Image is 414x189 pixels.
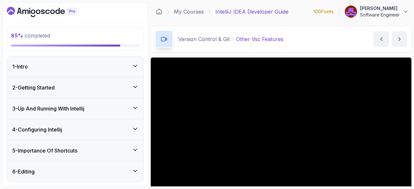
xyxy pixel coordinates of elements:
[7,7,92,17] a: Dashboard
[360,5,400,12] p: [PERSON_NAME]
[374,31,389,47] button: previous content
[12,84,55,91] h3: 2 - Getting Started
[12,126,62,133] h3: 4 - Configuring Intellij
[12,105,84,112] h3: 3 - Up And Running With Intellij
[12,168,35,175] h3: 6 - Editing
[11,32,23,39] span: 85 %
[178,35,230,43] p: Version Control & Git
[12,63,28,70] h3: 1 - Intro
[7,77,144,98] button: 2-Getting Started
[11,32,50,39] span: completed
[345,5,357,18] img: user profile image
[360,12,400,18] p: Software Engineer
[156,8,162,15] a: Dashboard
[344,5,409,18] button: user profile image[PERSON_NAME]Software Engineer
[7,119,144,140] button: 4-Configuring Intellij
[7,56,144,77] button: 1-Intro
[7,98,144,119] button: 3-Up And Running With Intellij
[313,8,334,15] p: 100 Points
[7,161,144,182] button: 6-Editing
[7,140,144,161] button: 5-Importance Of Shortcuts
[236,35,283,43] p: Other Vsc Features
[392,31,407,47] button: next content
[174,8,204,16] a: My Courses
[12,147,77,154] h3: 5 - Importance Of Shortcuts
[215,8,289,16] p: IntelliJ IDEA Developer Guide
